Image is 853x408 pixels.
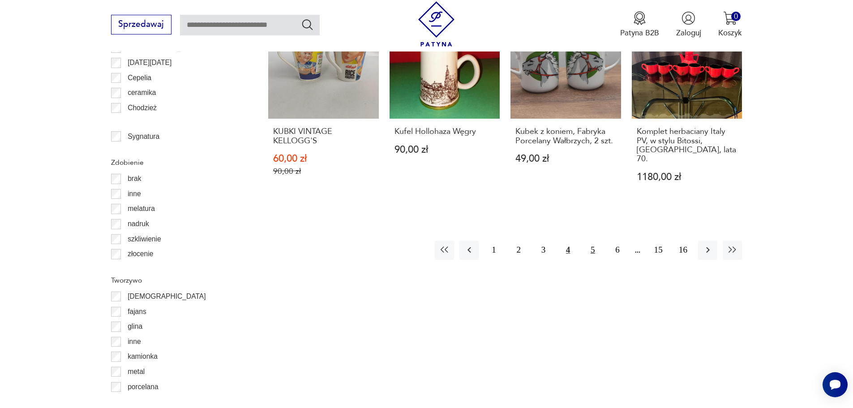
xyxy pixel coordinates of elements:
p: Cepelia [128,72,151,84]
p: [DATE][DATE] [128,57,171,69]
button: 3 [534,241,553,260]
p: Koszyk [718,28,742,38]
p: melatura [128,203,155,215]
p: Sygnatura [128,131,159,142]
button: 4 [558,241,578,260]
a: Kubek z koniem, Fabryka Porcelany Wałbrzych, 2 szt.Kubek z koniem, Fabryka Porcelany Wałbrzych, 2... [510,8,621,202]
p: ceramika [128,87,156,99]
p: metal [128,366,145,378]
p: inne [128,188,141,200]
button: Sprzedawaj [111,15,171,34]
p: 60,00 zł [273,154,374,163]
p: porcelit [128,396,150,408]
a: Komplet herbaciany Italy PV, w stylu Bitossi, Włochy, lata 70.Komplet herbaciany Italy PV, w styl... [632,8,742,202]
a: SaleKUBKI VINTAGE KELLOGG'SKUBKI VINTAGE KELLOGG'S60,00 zł90,00 zł [268,8,379,202]
a: Ikona medaluPatyna B2B [620,11,659,38]
button: 6 [608,241,627,260]
button: 1 [484,241,503,260]
p: 90,00 zł [273,167,374,176]
h3: Komplet herbaciany Italy PV, w stylu Bitossi, [GEOGRAPHIC_DATA], lata 70. [637,127,737,164]
p: Patyna B2B [620,28,659,38]
p: nadruk [128,218,149,230]
p: złocenie [128,248,153,260]
a: Kufel Hollohaza WęgryKufel Hollohaza Węgry90,00 zł [390,8,500,202]
p: porcelana [128,381,159,393]
p: 49,00 zł [515,154,616,163]
button: 16 [673,241,693,260]
button: Patyna B2B [620,11,659,38]
h3: Kufel Hollohaza Węgry [394,127,495,136]
div: 0 [731,12,741,21]
p: 90,00 zł [394,145,495,155]
img: Ikona medalu [633,11,647,25]
p: inne [128,336,141,348]
button: 2 [509,241,528,260]
p: Chodzież [128,102,157,114]
p: szkliwienie [128,233,161,245]
p: Zaloguj [676,28,701,38]
button: 15 [649,241,668,260]
p: 1180,00 zł [637,172,737,182]
a: Sprzedawaj [111,21,171,29]
button: 5 [583,241,602,260]
iframe: Smartsupp widget button [823,372,848,397]
p: glina [128,321,142,332]
p: fajans [128,306,146,318]
button: Zaloguj [676,11,701,38]
img: Ikonka użytkownika [682,11,695,25]
p: Tworzywo [111,275,243,286]
button: 0Koszyk [718,11,742,38]
button: Szukaj [301,18,314,31]
img: Patyna - sklep z meblami i dekoracjami vintage [414,1,459,47]
p: [DEMOGRAPHIC_DATA] [128,291,206,302]
h3: Kubek z koniem, Fabryka Porcelany Wałbrzych, 2 szt. [515,127,616,146]
h3: KUBKI VINTAGE KELLOGG'S [273,127,374,146]
p: Zdobienie [111,157,243,168]
p: kamionka [128,351,158,362]
p: brak [128,173,141,185]
img: Ikona koszyka [723,11,737,25]
p: Ćmielów [128,117,154,129]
